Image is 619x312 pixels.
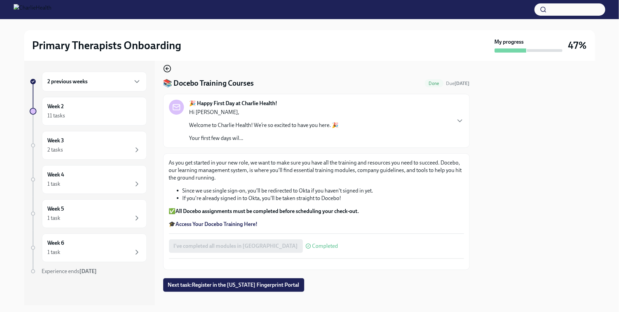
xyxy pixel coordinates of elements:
span: Next task : Register in the [US_STATE] Fingerprint Portal [168,282,299,288]
button: Next task:Register in the [US_STATE] Fingerprint Portal [163,278,304,292]
a: Week 211 tasks [30,97,147,126]
span: Experience ends [42,268,97,274]
h6: Week 2 [48,103,64,110]
span: Done [425,81,444,86]
div: 2 previous weeks [42,72,147,91]
strong: 🎉 Happy First Day at Charlie Health! [189,100,278,107]
li: If you're already signed in to Okta, you'll be taken straight to Docebo! [183,195,464,202]
div: 2 tasks [48,146,63,154]
a: Week 32 tasks [30,131,147,160]
img: CharlieHealth [14,4,51,15]
p: ✅ [169,208,464,215]
h4: 📚 Docebo Training Courses [163,78,254,88]
span: August 19th, 2025 10:00 [446,80,470,87]
h3: 47% [568,39,587,52]
h6: Week 4 [48,171,64,179]
h6: Week 3 [48,137,64,144]
span: Due [446,81,470,86]
div: 1 task [48,249,61,256]
h6: Week 6 [48,239,64,247]
p: Your first few days wil... [189,134,339,142]
div: 1 task [48,214,61,222]
div: 11 tasks [48,112,65,119]
p: Welcome to Charlie Health! We’re so excited to have you here. 🎉 [189,122,339,129]
strong: All Docebo assignments must be completed before scheduling your check-out. [176,208,359,214]
p: As you get started in your new role, we want to make sure you have all the training and resources... [169,159,464,182]
p: 🎓 [169,221,464,228]
strong: [DATE] [455,81,470,86]
strong: [DATE] [80,268,97,274]
span: Completed [312,243,338,249]
a: Access Your Docebo Training Here! [176,221,258,227]
li: Since we use single sign-on, you'll be redirected to Okta if you haven't signed in yet. [183,187,464,195]
strong: My progress [495,38,524,46]
a: Week 51 task [30,199,147,228]
div: 1 task [48,180,61,188]
h6: Week 5 [48,205,64,213]
h2: Primary Therapists Onboarding [32,39,182,52]
p: Hi [PERSON_NAME], [189,109,339,116]
a: Week 61 task [30,233,147,262]
h6: 2 previous weeks [48,78,88,85]
a: Week 41 task [30,165,147,194]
